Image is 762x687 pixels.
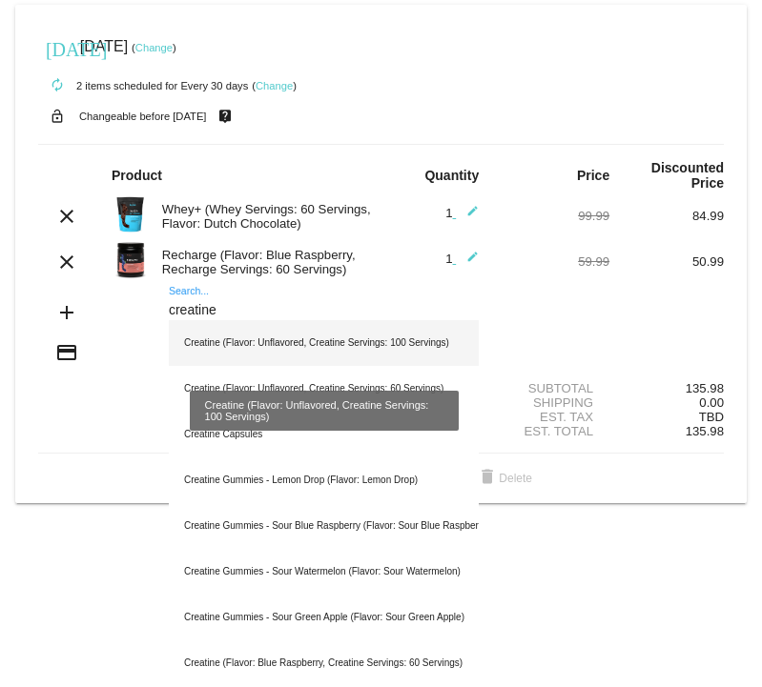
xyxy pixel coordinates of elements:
[112,195,150,233] img: Image-1-Carousel-Whey-5lb-Chocolate-no-badge-Transp.png
[456,251,479,273] mat-icon: edit
[495,254,609,269] div: 59.99
[169,366,479,412] div: Creatine (Flavor: Unflavored, Creatine Servings: 60 Servings)
[256,80,293,91] a: Change
[135,42,173,53] a: Change
[153,248,381,276] div: Recharge (Flavor: Blue Raspberry, Recharge Servings: 60 Servings)
[55,205,78,228] mat-icon: clear
[112,241,150,279] img: Recharge-60S-bottle-Image-Carousel-Blue-Raspb.png
[461,461,547,495] button: Delete
[699,410,724,424] span: TBD
[169,320,479,366] div: Creatine (Flavor: Unflavored, Creatine Servings: 100 Servings)
[495,209,609,223] div: 99.99
[445,206,479,220] span: 1
[169,303,479,318] input: Search...
[495,424,609,438] div: Est. Total
[495,381,609,395] div: Subtotal
[699,395,724,410] span: 0.00
[252,80,297,91] small: ( )
[153,202,381,231] div: Whey+ (Whey Servings: 60 Servings, Flavor: Dutch Chocolate)
[55,301,78,324] mat-icon: add
[112,168,162,183] strong: Product
[169,640,479,686] div: Creatine (Flavor: Blue Raspberry, Creatine Servings: 60 Servings)
[46,104,69,129] mat-icon: lock_open
[169,457,479,503] div: Creatine Gummies - Lemon Drop (Flavor: Lemon Drop)
[577,168,609,183] strong: Price
[79,111,207,122] small: Changeable before [DATE]
[445,252,479,266] span: 1
[495,395,609,410] div: Shipping
[609,381,724,395] div: 135.98
[46,36,69,59] mat-icon: [DATE]
[609,254,724,269] div: 50.99
[55,251,78,273] mat-icon: clear
[169,412,479,457] div: Creatine Capsules
[46,74,69,97] mat-icon: autorenew
[169,549,479,595] div: Creatine Gummies - Sour Watermelon (Flavor: Sour Watermelon)
[476,467,499,490] mat-icon: delete
[169,503,479,549] div: Creatine Gummies - Sour Blue Raspberry (Flavor: Sour Blue Raspberry)
[609,209,724,223] div: 84.99
[495,410,609,424] div: Est. Tax
[651,160,724,191] strong: Discounted Price
[132,42,176,53] small: ( )
[55,341,78,364] mat-icon: credit_card
[169,595,479,640] div: Creatine Gummies - Sour Green Apple (Flavor: Sour Green Apple)
[214,104,237,129] mat-icon: live_help
[476,472,532,485] span: Delete
[456,205,479,228] mat-icon: edit
[686,424,724,438] span: 135.98
[38,80,248,91] small: 2 items scheduled for Every 30 days
[424,168,479,183] strong: Quantity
